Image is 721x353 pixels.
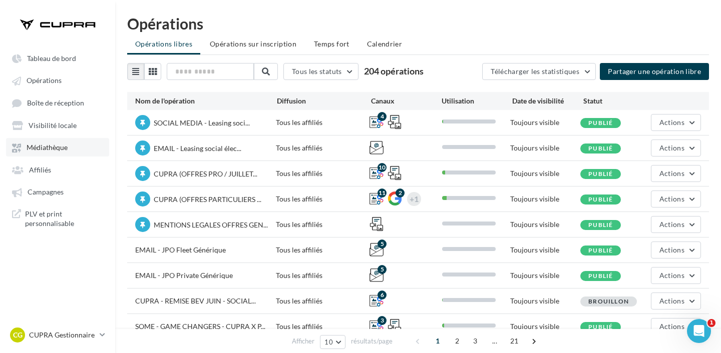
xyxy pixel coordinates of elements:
[276,321,370,331] div: Tous les affiliés
[154,220,268,229] span: MENTIONS LEGALES OFFRES GEN...
[135,271,233,279] span: EMAIL - JPO Private Générique
[292,336,314,346] span: Afficher
[6,138,109,156] a: Médiathèque
[659,194,684,203] span: Actions
[510,296,580,306] div: Toujours visible
[659,271,684,279] span: Actions
[154,144,241,152] span: EMAIL - Leasing social élec...
[588,221,613,228] span: Publié
[29,165,51,174] span: Affiliés
[276,117,370,127] div: Tous les affiliés
[135,96,277,106] div: Nom de l'opération
[651,190,701,207] button: Actions
[276,143,370,153] div: Tous les affiliés
[154,118,250,127] span: SOCIAL MEDIA - Leasing soci...
[467,333,483,349] span: 3
[378,163,387,172] div: 10
[6,49,109,67] a: Tableau de bord
[588,119,613,126] span: Publié
[371,96,442,106] div: Canaux
[277,96,371,106] div: Diffusion
[276,168,370,178] div: Tous les affiliés
[588,272,613,279] span: Publié
[351,336,393,346] span: résultats/page
[449,333,465,349] span: 2
[651,139,701,156] button: Actions
[314,39,349,48] span: Temps fort
[506,333,523,349] span: 21
[378,290,387,299] div: 6
[283,63,358,80] button: Tous les statuts
[659,118,684,126] span: Actions
[154,195,261,203] span: CUPRA (OFFRES PARTICULIERS ...
[588,170,613,177] span: Publié
[659,322,684,330] span: Actions
[707,319,715,327] span: 1
[510,117,580,127] div: Toujours visible
[659,296,684,305] span: Actions
[28,188,64,196] span: Campagnes
[6,93,109,112] a: Boîte de réception
[378,188,387,197] div: 11
[659,143,684,152] span: Actions
[659,169,684,177] span: Actions
[583,96,654,106] div: Statut
[510,219,580,229] div: Toujours visible
[600,63,709,80] button: Partager une opération libre
[27,98,84,107] span: Boîte de réception
[410,192,419,206] div: +1
[510,168,580,178] div: Toujours visible
[27,143,68,152] span: Médiathèque
[6,116,109,134] a: Visibilité locale
[659,220,684,228] span: Actions
[127,16,709,31] div: Opérations
[482,63,596,80] button: Télécharger les statistiques
[588,195,613,203] span: Publié
[27,76,62,85] span: Opérations
[210,39,296,48] span: Opérations sur inscription
[491,67,579,75] span: Télécharger les statistiques
[378,239,387,248] div: 5
[320,335,345,349] button: 10
[29,121,77,129] span: Visibilité locale
[324,338,333,346] span: 10
[512,96,583,106] div: Date de visibilité
[487,333,503,349] span: ...
[378,316,387,325] div: 3
[378,112,387,121] div: 4
[276,245,370,255] div: Tous les affiliés
[364,65,424,76] span: 204 opérations
[135,296,256,305] span: CUPRA - REMISE BEV JUIN - SOCIAL...
[276,194,370,204] div: Tous les affiliés
[154,169,257,178] span: CUPRA (OFFRES PRO / JUILLET...
[27,54,76,62] span: Tableau de bord
[292,67,342,75] span: Tous les statuts
[588,323,613,330] span: Publié
[6,71,109,89] a: Opérations
[651,318,701,335] button: Actions
[651,292,701,309] button: Actions
[8,325,107,344] a: CG CUPRA Gestionnaire
[687,319,711,343] iframe: Intercom live chat
[430,333,446,349] span: 1
[276,270,370,280] div: Tous les affiliés
[651,267,701,284] button: Actions
[276,296,370,306] div: Tous les affiliés
[6,160,109,178] a: Affiliés
[510,321,580,331] div: Toujours visible
[442,96,512,106] div: Utilisation
[396,188,405,197] div: 2
[510,270,580,280] div: Toujours visible
[588,246,613,254] span: Publié
[510,245,580,255] div: Toujours visible
[29,330,96,340] p: CUPRA Gestionnaire
[367,39,403,48] span: Calendrier
[135,245,226,254] span: EMAIL - JPO Fleet Générique
[135,322,265,330] span: SOME - GAME CHANGERS - CUPRA X P...
[378,265,387,274] div: 5
[13,330,23,340] span: CG
[276,219,370,229] div: Tous les affiliés
[651,114,701,131] button: Actions
[6,205,109,232] a: PLV et print personnalisable
[510,143,580,153] div: Toujours visible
